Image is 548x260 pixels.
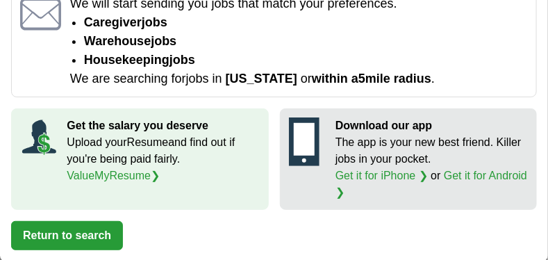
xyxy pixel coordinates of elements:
[312,72,431,86] span: within a 5 mile radius
[11,221,123,250] button: Return to search
[84,51,528,70] li: Housekeeping jobs
[67,170,160,181] a: ValueMyResume❯
[67,134,259,184] p: Upload your Resume and find out if you're being paid fairly.
[67,117,259,134] p: Get the salary you deserve
[335,117,528,134] p: Download our app
[84,32,528,51] li: Warehouse jobs
[335,134,528,201] p: The app is your new best friend. Killer jobs in your pocket. or
[70,70,528,88] p: We are searching for jobs in or .
[84,13,528,32] li: Caregiver jobs
[335,170,428,181] a: Get it for iPhone ❯
[226,72,297,86] span: [US_STATE]
[335,170,527,198] a: Get it for Android ❯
